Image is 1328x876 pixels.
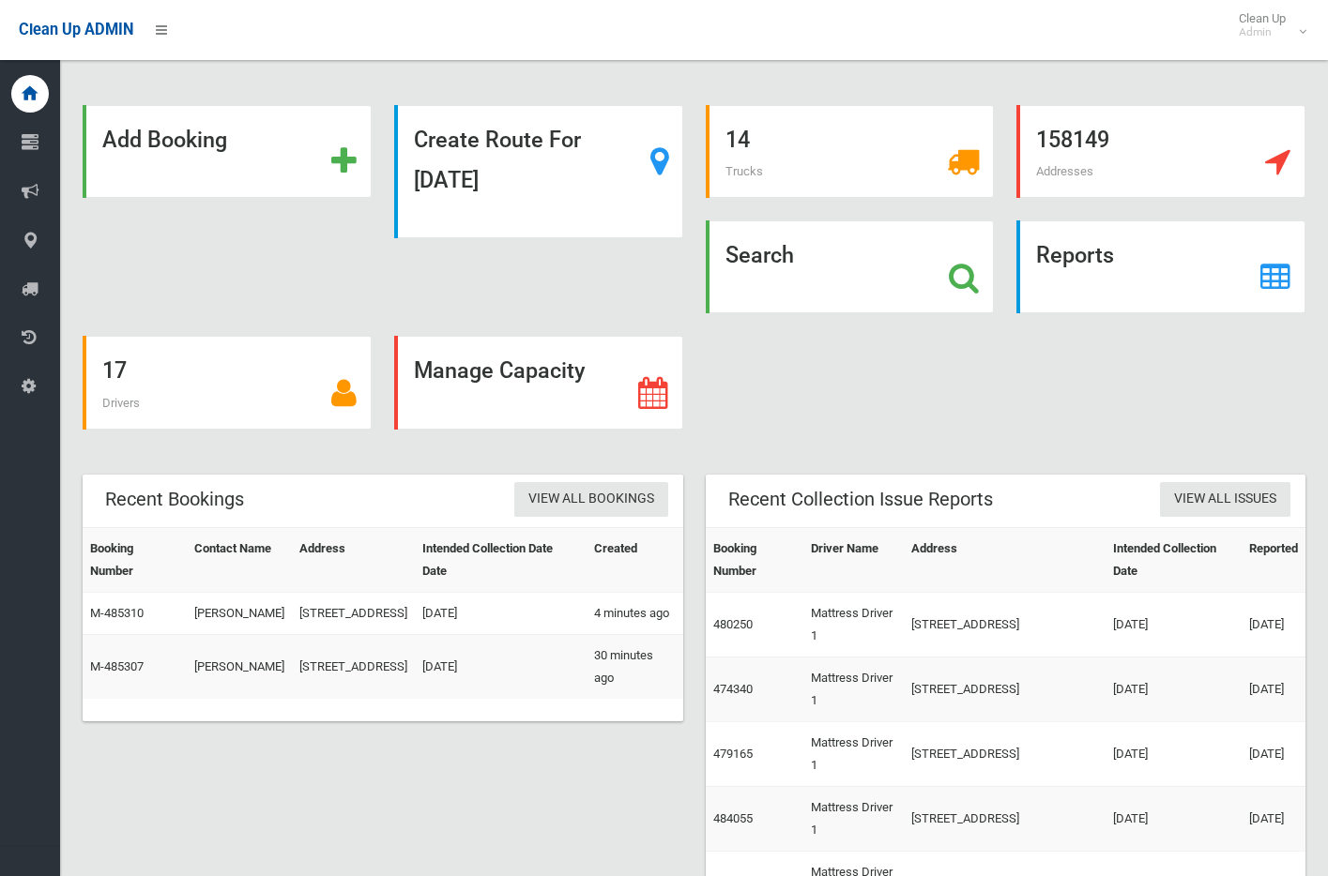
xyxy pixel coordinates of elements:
[713,811,753,825] a: 484055
[83,481,267,518] header: Recent Bookings
[1036,242,1114,268] strong: Reports
[1016,105,1305,198] a: 158149 Addresses
[1242,657,1305,721] td: [DATE]
[102,396,140,410] span: Drivers
[83,527,187,592] th: Booking Number
[1242,721,1305,786] td: [DATE]
[415,527,587,592] th: Intended Collection Date Date
[1016,220,1305,313] a: Reports
[725,242,794,268] strong: Search
[706,105,995,198] a: 14 Trucks
[90,606,144,620] a: M-485310
[415,592,587,634] td: [DATE]
[713,617,753,631] a: 480250
[394,336,683,429] a: Manage Capacity
[187,634,292,699] td: [PERSON_NAME]
[587,527,683,592] th: Created
[514,482,668,517] a: View All Bookings
[292,634,415,699] td: [STREET_ADDRESS]
[1106,721,1242,786] td: [DATE]
[1106,786,1242,851] td: [DATE]
[1229,11,1305,39] span: Clean Up
[1242,527,1305,592] th: Reported
[725,164,763,178] span: Trucks
[102,357,127,384] strong: 17
[414,127,581,193] strong: Create Route For [DATE]
[1106,592,1242,657] td: [DATE]
[803,527,904,592] th: Driver Name
[1106,527,1242,592] th: Intended Collection Date
[102,127,227,153] strong: Add Booking
[414,357,585,384] strong: Manage Capacity
[1036,164,1093,178] span: Addresses
[90,659,144,673] a: M-485307
[904,527,1106,592] th: Address
[415,634,587,699] td: [DATE]
[803,721,904,786] td: Mattress Driver 1
[292,527,415,592] th: Address
[394,105,683,238] a: Create Route For [DATE]
[904,592,1106,657] td: [STREET_ADDRESS]
[725,127,750,153] strong: 14
[1239,25,1286,39] small: Admin
[1160,482,1290,517] a: View All Issues
[706,481,1015,518] header: Recent Collection Issue Reports
[83,105,372,198] a: Add Booking
[1242,592,1305,657] td: [DATE]
[904,786,1106,851] td: [STREET_ADDRESS]
[1242,786,1305,851] td: [DATE]
[803,657,904,721] td: Mattress Driver 1
[587,634,683,699] td: 30 minutes ago
[19,21,133,38] span: Clean Up ADMIN
[1036,127,1109,153] strong: 158149
[904,657,1106,721] td: [STREET_ADDRESS]
[187,527,292,592] th: Contact Name
[904,721,1106,786] td: [STREET_ADDRESS]
[1106,657,1242,721] td: [DATE]
[803,592,904,657] td: Mattress Driver 1
[292,592,415,634] td: [STREET_ADDRESS]
[187,592,292,634] td: [PERSON_NAME]
[803,786,904,851] td: Mattress Driver 1
[713,747,753,761] a: 479165
[706,220,995,313] a: Search
[587,592,683,634] td: 4 minutes ago
[706,527,804,592] th: Booking Number
[83,336,372,429] a: 17 Drivers
[713,682,753,696] a: 474340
